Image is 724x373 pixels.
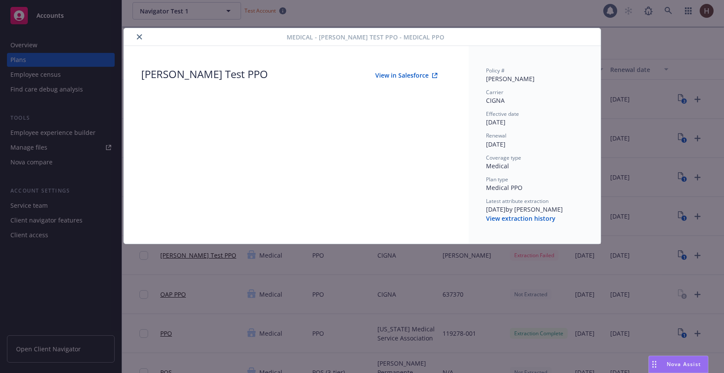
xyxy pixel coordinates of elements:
span: Coverage type [486,154,521,161]
span: Policy # [486,67,505,74]
div: [DATE] [486,140,583,149]
span: Medical - [PERSON_NAME] Test PPO - Medical PPO [287,33,444,42]
span: Renewal [486,132,506,139]
button: close [134,32,145,42]
span: Carrier [486,88,503,96]
div: [PERSON_NAME] [486,74,583,83]
div: [DATE] [486,118,583,127]
div: [DATE] by [PERSON_NAME] [486,205,583,214]
span: Nova Assist [667,360,701,368]
div: Drag to move [649,356,660,373]
span: Latest attribute extraction [486,197,549,205]
span: Effective date [486,110,519,118]
button: Nova Assist [648,356,708,373]
div: CIGNA [486,96,583,105]
button: View extraction history [486,214,555,223]
div: Medical PPO [486,183,583,192]
div: [PERSON_NAME] Test PPO [141,67,268,84]
span: Plan type [486,176,508,183]
div: Medical [486,161,583,170]
button: View in Salesforce [361,67,451,84]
